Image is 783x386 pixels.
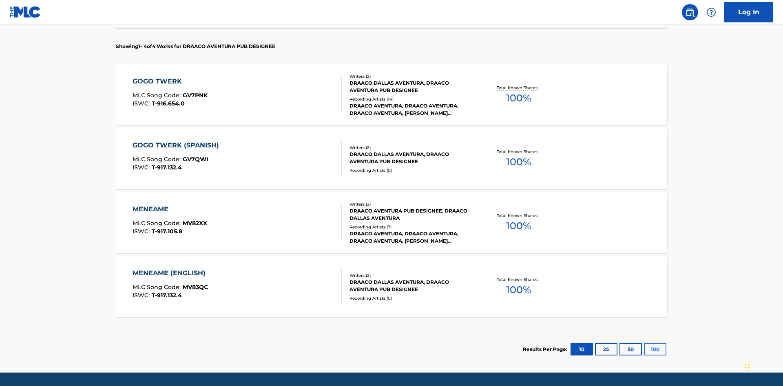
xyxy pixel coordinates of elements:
button: 100 [644,343,666,355]
span: ISWC : [133,228,152,235]
img: MLC Logo [10,6,41,18]
div: DRAACO AVENTURA, DRAACO AVENTURA, DRAACO AVENTURA, [PERSON_NAME] AVENTURA, DRAACO AVENTURA [349,102,473,117]
span: T-916.654.0 [152,100,185,107]
p: Results Per Page: [523,346,569,353]
div: Help [703,4,719,20]
span: GV7PNK [183,92,208,99]
a: MENEAME (ENGLISH)MLC Song Code:MV83QCISWC:T-917.132.4Writers (2)DRAACO DALLAS AVENTURA, DRAACO AV... [116,256,667,317]
p: Showing 1 - 4 of 4 Works for DRAACO AVENTURA PUB DESIGNEE [116,43,275,50]
a: Public Search [682,4,698,20]
span: MLC Song Code : [133,156,183,163]
div: GOGO TWERK [133,77,208,86]
span: 100 % [506,219,531,233]
div: Writers ( 2 ) [349,272,473,279]
span: T-917.132.4 [152,292,182,299]
a: GOGO TWERK (SPANISH)MLC Song Code:GV7QWIISWC:T-917.132.4Writers (2)DRAACO DALLAS AVENTURA, DRAACO... [116,128,667,189]
div: DRAACO AVENTURA, DRAACO AVENTURA, DRAACO AVENTURA, [PERSON_NAME] AVENTURA, DRAACO AVENTURA [349,230,473,245]
a: Log In [724,2,773,22]
span: T-917.132.4 [152,164,182,171]
span: GV7QWI [183,156,208,163]
span: 100 % [506,155,531,169]
div: MENEAME [133,204,207,214]
span: MV83QC [183,283,208,291]
div: Recording Artists ( 0 ) [349,167,473,173]
a: GOGO TWERKMLC Song Code:GV7PNKISWC:T-916.654.0Writers (2)DRAACO DALLAS AVENTURA, DRAACO AVENTURA ... [116,64,667,125]
div: Recording Artists ( 7 ) [349,224,473,230]
div: Recording Artists ( 14 ) [349,96,473,102]
span: MLC Song Code : [133,219,183,227]
button: 25 [595,343,617,355]
p: Total Known Shares: [497,276,540,283]
span: ISWC : [133,100,152,107]
span: MV82XX [183,219,207,227]
span: MLC Song Code : [133,283,183,291]
div: Writers ( 2 ) [349,201,473,207]
div: DRAACO DALLAS AVENTURA, DRAACO AVENTURA PUB DESIGNEE [349,279,473,293]
img: search [685,7,695,17]
img: help [706,7,716,17]
span: 100 % [506,91,531,105]
span: MLC Song Code : [133,92,183,99]
span: ISWC : [133,164,152,171]
div: Drag [745,355,750,379]
div: MENEAME (ENGLISH) [133,268,210,278]
p: Total Known Shares: [497,85,540,91]
button: 10 [571,343,593,355]
div: GOGO TWERK (SPANISH) [133,140,223,150]
a: MENEAMEMLC Song Code:MV82XXISWC:T-917.105.8Writers (2)DRAACO AVENTURA PUB DESIGNEE, DRAACO DALLAS... [116,192,667,253]
iframe: Chat Widget [742,347,783,386]
div: Writers ( 2 ) [349,145,473,151]
div: DRAACO DALLAS AVENTURA, DRAACO AVENTURA PUB DESIGNEE [349,151,473,165]
div: Recording Artists ( 0 ) [349,295,473,301]
div: DRAACO DALLAS AVENTURA, DRAACO AVENTURA PUB DESIGNEE [349,79,473,94]
span: T-917.105.8 [152,228,182,235]
div: Writers ( 2 ) [349,73,473,79]
button: 50 [619,343,642,355]
div: DRAACO AVENTURA PUB DESIGNEE, DRAACO DALLAS AVENTURA [349,207,473,222]
p: Total Known Shares: [497,149,540,155]
span: 100 % [506,283,531,297]
p: Total Known Shares: [497,213,540,219]
span: ISWC : [133,292,152,299]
